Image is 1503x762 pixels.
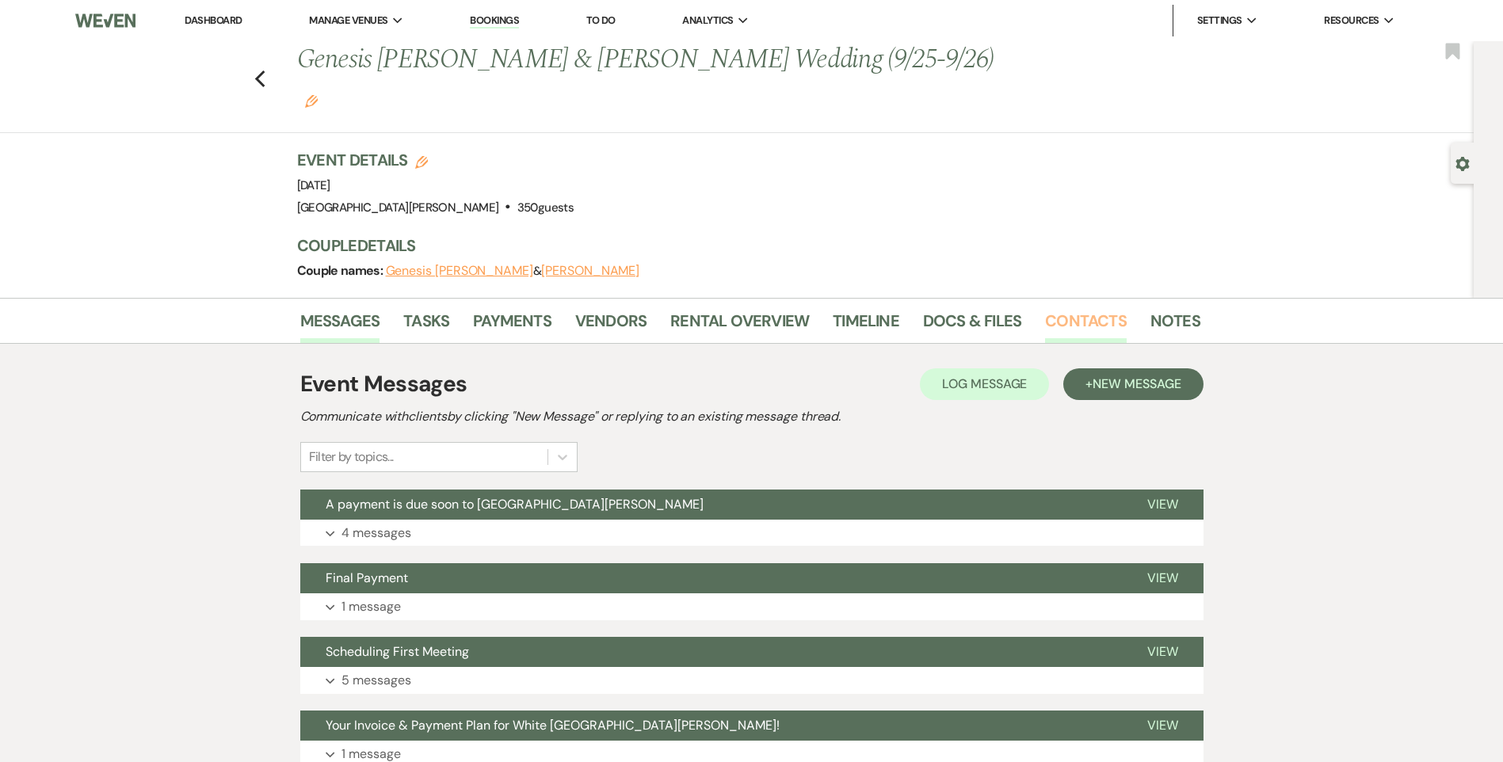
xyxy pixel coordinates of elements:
[517,200,574,215] span: 350 guests
[341,596,401,617] p: 1 message
[326,717,780,733] span: Your Invoice & Payment Plan for White [GEOGRAPHIC_DATA][PERSON_NAME]!
[300,593,1204,620] button: 1 message
[670,308,809,343] a: Rental Overview
[1122,490,1204,520] button: View
[326,570,408,586] span: Final Payment
[473,308,551,343] a: Payments
[297,262,386,279] span: Couple names:
[326,496,704,512] span: A payment is due soon to [GEOGRAPHIC_DATA][PERSON_NAME]
[300,520,1204,547] button: 4 messages
[1045,308,1127,343] a: Contacts
[1147,570,1178,586] span: View
[682,13,733,29] span: Analytics
[300,637,1122,667] button: Scheduling First Meeting
[1093,375,1181,392] span: New Message
[1150,308,1200,343] a: Notes
[1147,496,1178,512] span: View
[305,93,318,108] button: Edit
[309,13,387,29] span: Manage Venues
[470,13,519,29] a: Bookings
[185,13,242,27] a: Dashboard
[297,234,1184,257] h3: Couple Details
[300,368,467,401] h1: Event Messages
[297,41,1007,116] h1: Genesis [PERSON_NAME] & [PERSON_NAME] Wedding (9/25-9/26)
[1122,563,1204,593] button: View
[1122,637,1204,667] button: View
[341,670,411,691] p: 5 messages
[1063,368,1203,400] button: +New Message
[1147,643,1178,660] span: View
[326,643,469,660] span: Scheduling First Meeting
[403,308,449,343] a: Tasks
[297,200,499,215] span: [GEOGRAPHIC_DATA][PERSON_NAME]
[300,711,1122,741] button: Your Invoice & Payment Plan for White [GEOGRAPHIC_DATA][PERSON_NAME]!
[297,177,330,193] span: [DATE]
[341,523,411,543] p: 4 messages
[1197,13,1242,29] span: Settings
[541,265,639,277] button: [PERSON_NAME]
[309,448,394,467] div: Filter by topics...
[300,407,1204,426] h2: Communicate with clients by clicking "New Message" or replying to an existing message thread.
[942,375,1027,392] span: Log Message
[1122,711,1204,741] button: View
[300,563,1122,593] button: Final Payment
[75,4,135,37] img: Weven Logo
[920,368,1049,400] button: Log Message
[1455,155,1470,170] button: Open lead details
[1324,13,1379,29] span: Resources
[386,265,533,277] button: Genesis [PERSON_NAME]
[297,149,574,171] h3: Event Details
[923,308,1021,343] a: Docs & Files
[300,667,1204,694] button: 5 messages
[575,308,647,343] a: Vendors
[386,263,640,279] span: &
[1147,717,1178,733] span: View
[300,308,380,343] a: Messages
[586,13,616,27] a: To Do
[300,490,1122,520] button: A payment is due soon to [GEOGRAPHIC_DATA][PERSON_NAME]
[833,308,899,343] a: Timeline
